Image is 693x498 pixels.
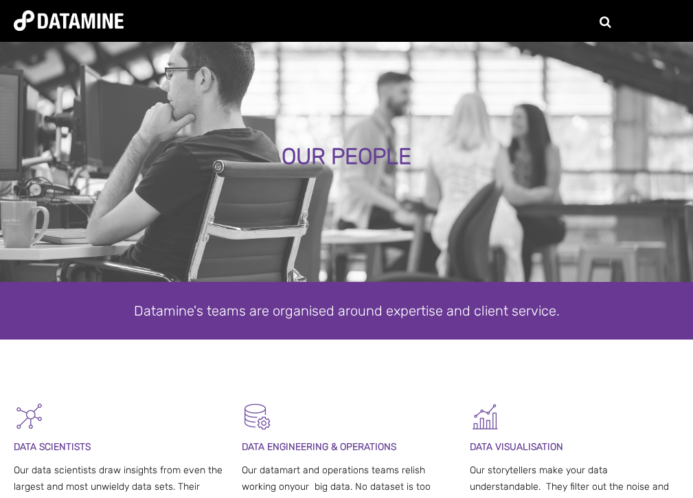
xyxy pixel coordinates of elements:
[14,401,45,432] img: Graph - Network
[242,441,396,453] span: DATA ENGINEERING & OPERATIONS
[470,401,501,432] img: Graph 5
[470,441,563,453] span: DATA VISUALISATION
[242,401,273,432] img: Datamart
[87,145,606,169] div: OUR PEOPLE
[134,303,560,319] span: Datamine's teams are organised around expertise and client service.
[14,441,91,453] span: DATA SCIENTISTS
[14,10,124,31] img: Datamine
